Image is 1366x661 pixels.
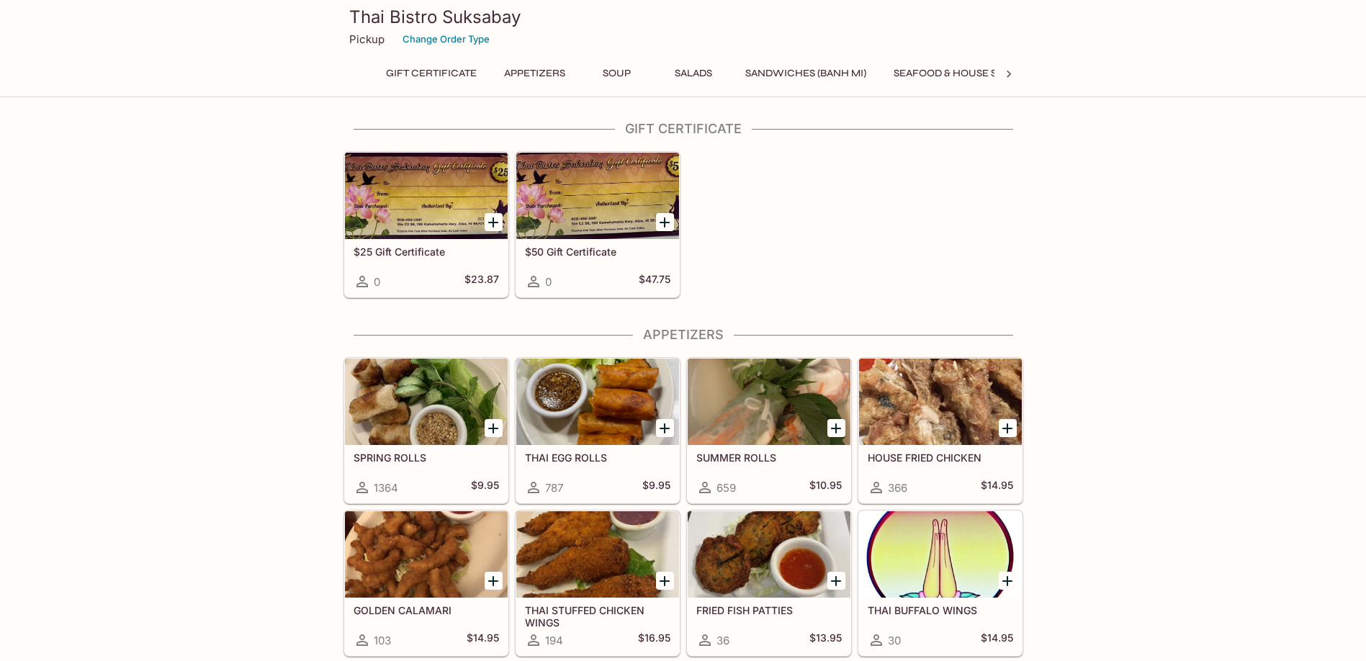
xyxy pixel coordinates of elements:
button: Add $25 Gift Certificate [485,213,503,231]
a: SPRING ROLLS1364$9.95 [344,358,508,503]
a: THAI STUFFED CHICKEN WINGS194$16.95 [516,511,680,656]
h5: $16.95 [638,631,670,649]
h5: $47.75 [639,273,670,290]
div: FRIED FISH PATTIES [688,511,850,598]
a: GOLDEN CALAMARI103$14.95 [344,511,508,656]
h4: Gift Certificate [343,121,1023,137]
button: Salads [661,63,726,84]
h3: Thai Bistro Suksabay [349,6,1017,28]
a: THAI BUFFALO WINGS30$14.95 [858,511,1023,656]
button: Change Order Type [396,28,496,50]
button: Seafood & House Specials [886,63,1046,84]
button: Soup [585,63,650,84]
div: THAI BUFFALO WINGS [859,511,1022,598]
span: 1364 [374,481,398,495]
div: HOUSE FRIED CHICKEN [859,359,1022,445]
a: $25 Gift Certificate0$23.87 [344,152,508,297]
span: 0 [374,275,380,289]
span: 0 [545,275,552,289]
h5: THAI BUFFALO WINGS [868,604,1013,616]
button: Add FRIED FISH PATTIES [827,572,845,590]
span: 30 [888,634,901,647]
button: Add THAI BUFFALO WINGS [999,572,1017,590]
button: Add SUMMER ROLLS [827,419,845,437]
button: Add HOUSE FRIED CHICKEN [999,419,1017,437]
button: Add THAI EGG ROLLS [656,419,674,437]
a: FRIED FISH PATTIES36$13.95 [687,511,851,656]
div: $50 Gift Certificate [516,153,679,239]
button: Add GOLDEN CALAMARI [485,572,503,590]
h5: $9.95 [471,479,499,496]
h5: $10.95 [809,479,842,496]
span: 194 [545,634,563,647]
h5: THAI EGG ROLLS [525,451,670,464]
h5: GOLDEN CALAMARI [354,604,499,616]
button: Add SPRING ROLLS [485,419,503,437]
h5: SUMMER ROLLS [696,451,842,464]
a: HOUSE FRIED CHICKEN366$14.95 [858,358,1023,503]
h5: $23.87 [464,273,499,290]
button: Gift Certificate [378,63,485,84]
div: THAI EGG ROLLS [516,359,679,445]
h5: $14.95 [467,631,499,649]
h5: HOUSE FRIED CHICKEN [868,451,1013,464]
span: 366 [888,481,907,495]
h5: SPRING ROLLS [354,451,499,464]
h5: $9.95 [642,479,670,496]
div: $25 Gift Certificate [345,153,508,239]
div: THAI STUFFED CHICKEN WINGS [516,511,679,598]
button: Add THAI STUFFED CHICKEN WINGS [656,572,674,590]
span: 36 [716,634,729,647]
h5: THAI STUFFED CHICKEN WINGS [525,604,670,628]
span: 659 [716,481,736,495]
h5: $25 Gift Certificate [354,246,499,258]
a: THAI EGG ROLLS787$9.95 [516,358,680,503]
button: Add $50 Gift Certificate [656,213,674,231]
div: GOLDEN CALAMARI [345,511,508,598]
p: Pickup [349,32,385,46]
h5: $13.95 [809,631,842,649]
h4: Appetizers [343,327,1023,343]
h5: FRIED FISH PATTIES [696,604,842,616]
div: SUMMER ROLLS [688,359,850,445]
button: Sandwiches (Banh Mi) [737,63,874,84]
h5: $14.95 [981,631,1013,649]
h5: $14.95 [981,479,1013,496]
h5: $50 Gift Certificate [525,246,670,258]
span: 787 [545,481,563,495]
div: SPRING ROLLS [345,359,508,445]
span: 103 [374,634,391,647]
a: $50 Gift Certificate0$47.75 [516,152,680,297]
button: Appetizers [496,63,573,84]
a: SUMMER ROLLS659$10.95 [687,358,851,503]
